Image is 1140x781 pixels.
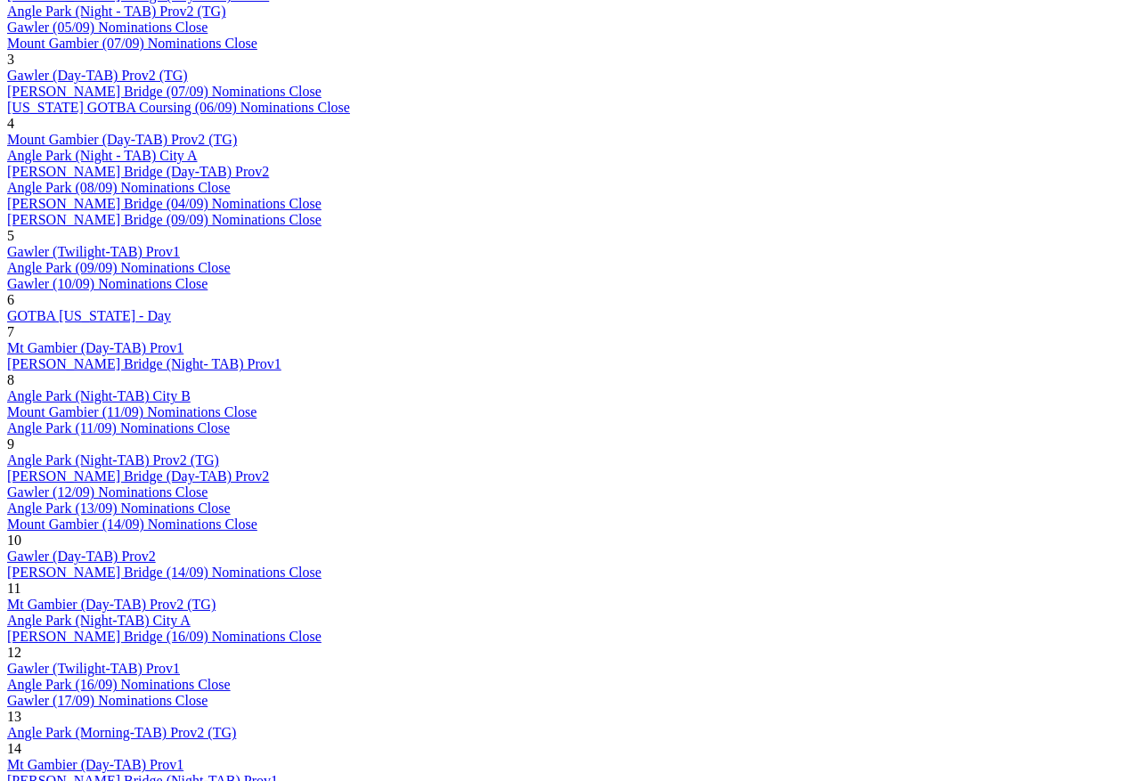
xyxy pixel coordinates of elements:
[7,404,256,419] a: Mount Gambier (11/09) Nominations Close
[7,212,322,227] a: [PERSON_NAME] Bridge (09/09) Nominations Close
[7,180,231,195] a: Angle Park (08/09) Nominations Close
[7,613,191,628] a: Angle Park (Night-TAB) City A
[7,693,208,708] a: Gawler (17/09) Nominations Close
[7,196,322,211] a: [PERSON_NAME] Bridge (04/09) Nominations Close
[7,388,191,403] a: Angle Park (Night-TAB) City B
[7,549,156,564] a: Gawler (Day-TAB) Prov2
[7,725,236,740] a: Angle Park (Morning-TAB) Prov2 (TG)
[7,36,257,51] a: Mount Gambier (07/09) Nominations Close
[7,629,322,644] a: [PERSON_NAME] Bridge (16/09) Nominations Close
[7,4,226,19] a: Angle Park (Night - TAB) Prov2 (TG)
[7,645,21,660] span: 12
[7,244,180,259] a: Gawler (Twilight-TAB) Prov1
[7,757,183,772] a: Mt Gambier (Day-TAB) Prov1
[7,84,322,99] a: [PERSON_NAME] Bridge (07/09) Nominations Close
[7,517,257,532] a: Mount Gambier (14/09) Nominations Close
[7,468,269,484] a: [PERSON_NAME] Bridge (Day-TAB) Prov2
[7,420,230,435] a: Angle Park (11/09) Nominations Close
[7,68,188,83] a: Gawler (Day-TAB) Prov2 (TG)
[7,100,350,115] a: [US_STATE] GOTBA Coursing (06/09) Nominations Close
[7,292,14,307] span: 6
[7,452,219,468] a: Angle Park (Night-TAB) Prov2 (TG)
[7,52,14,67] span: 3
[7,372,14,387] span: 8
[7,164,269,179] a: [PERSON_NAME] Bridge (Day-TAB) Prov2
[7,148,198,163] a: Angle Park (Night - TAB) City A
[7,709,21,724] span: 13
[7,581,20,596] span: 11
[7,597,216,612] a: Mt Gambier (Day-TAB) Prov2 (TG)
[7,276,208,291] a: Gawler (10/09) Nominations Close
[7,436,14,452] span: 9
[7,260,231,275] a: Angle Park (09/09) Nominations Close
[7,324,14,339] span: 7
[7,356,281,371] a: [PERSON_NAME] Bridge (Night- TAB) Prov1
[7,116,14,131] span: 4
[7,500,231,516] a: Angle Park (13/09) Nominations Close
[7,228,14,243] span: 5
[7,20,208,35] a: Gawler (05/09) Nominations Close
[7,661,180,676] a: Gawler (Twilight-TAB) Prov1
[7,340,183,355] a: Mt Gambier (Day-TAB) Prov1
[7,484,208,500] a: Gawler (12/09) Nominations Close
[7,565,322,580] a: [PERSON_NAME] Bridge (14/09) Nominations Close
[7,533,21,548] span: 10
[7,132,237,147] a: Mount Gambier (Day-TAB) Prov2 (TG)
[7,741,21,756] span: 14
[7,308,171,323] a: GOTBA [US_STATE] - Day
[7,677,231,692] a: Angle Park (16/09) Nominations Close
